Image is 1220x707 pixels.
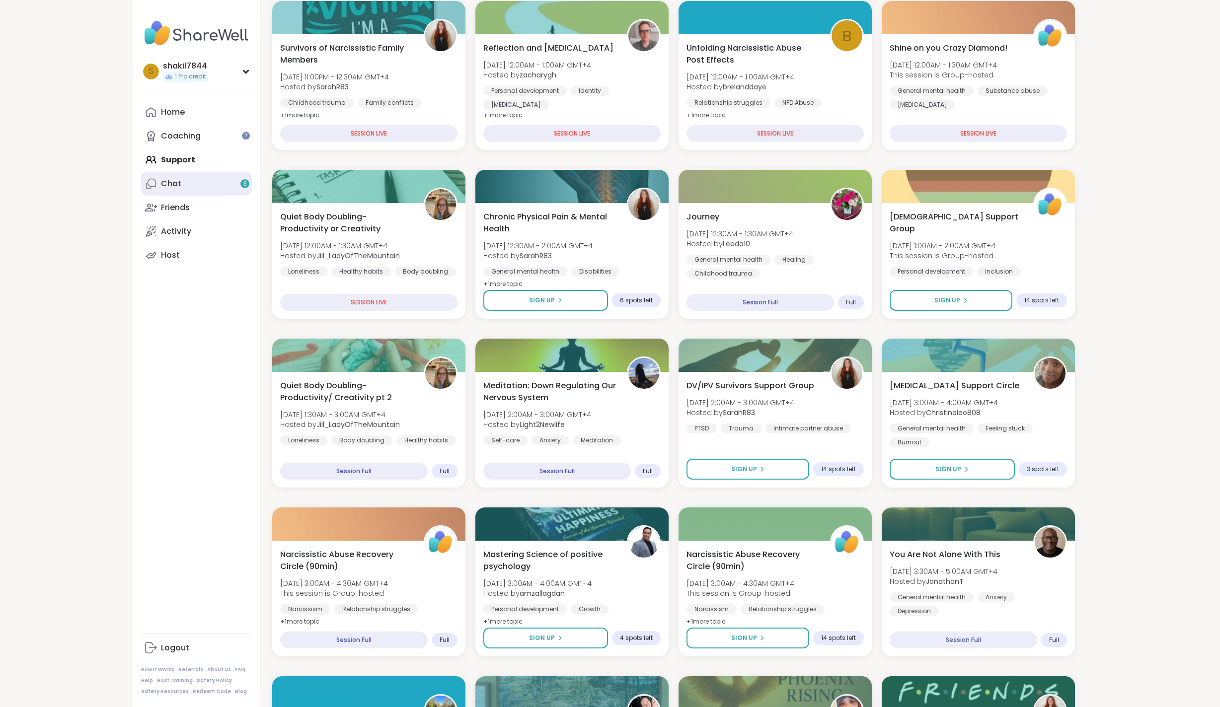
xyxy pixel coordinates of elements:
[529,296,555,305] span: Sign Up
[141,243,252,267] a: Host
[926,576,964,586] b: JonathanT
[280,604,330,614] div: Narcissism
[890,566,997,576] span: [DATE] 3:30AM - 5:00AM GMT+4
[890,592,974,602] div: General mental health
[520,70,556,80] b: zacharygh
[832,527,862,558] img: ShareWell
[197,677,232,684] a: Safety Policy
[620,634,653,642] span: 4 spots left
[280,125,457,142] div: SESSION LIVE
[890,42,1007,54] span: Shine on you Crazy Diamond!
[331,267,391,277] div: Healthy habits
[765,424,851,433] div: Intimate partner abuse
[686,82,794,92] span: Hosted by
[157,677,193,684] a: Host Training
[731,634,757,642] span: Sign Up
[141,16,252,51] img: ShareWell Nav Logo
[978,592,1015,602] div: Anxiety
[483,435,528,445] div: Self-care
[280,211,413,235] span: Quiet Body Doubling- Productivity or Creativity
[890,251,995,261] span: This session is Group-hosted
[686,239,793,249] span: Hosted by
[1049,636,1059,644] span: Full
[141,100,252,124] a: Home
[425,358,456,389] img: Jill_LadyOfTheMountain
[1035,20,1066,51] img: ShareWell
[483,410,591,420] span: [DATE] 2:00AM - 3:00AM GMT+4
[1035,189,1066,220] img: ShareWell
[235,688,247,695] a: Blog
[141,124,252,148] a: Coaching
[358,98,422,108] div: Family conflicts
[686,98,770,108] div: Relationship struggles
[483,251,593,261] span: Hosted by
[483,578,592,588] span: [DATE] 3:00AM - 4:00AM GMT+4
[483,549,616,572] span: Mastering Science of positive psychology
[483,125,661,142] div: SESSION LIVE
[890,549,1000,561] span: You Are Not Alone With This
[686,588,794,598] span: This session is Group-hosted
[890,632,1037,648] div: Session Full
[890,267,973,277] div: Personal development
[483,42,613,54] span: Reflection and [MEDICAL_DATA]
[280,632,428,648] div: Session Full
[316,82,349,92] b: SarahR83
[280,241,400,251] span: [DATE] 12:00AM - 1:30AM GMT+4
[890,86,974,96] div: General mental health
[483,628,608,648] button: Sign Up
[686,398,794,408] span: [DATE] 2:00AM - 3:00AM GMT+4
[520,420,565,429] b: Light2Newlife
[331,435,392,445] div: Body doubling
[741,604,825,614] div: Relationship struggles
[280,549,413,572] span: Narcissistic Abuse Recovery Circle (90min)
[686,549,819,572] span: Narcissistic Abuse Recovery Circle (90min)
[890,290,1012,311] button: Sign Up
[483,420,591,429] span: Hosted by
[440,467,450,475] span: Full
[235,666,245,673] a: FAQ
[978,86,1048,96] div: Substance abuse
[532,435,569,445] div: Anxiety
[821,634,856,642] span: 14 spots left
[243,180,247,188] span: 3
[175,72,206,81] span: 1 Pro credit
[483,211,616,235] span: Chronic Physical Pain & Mental Health
[573,435,621,445] div: Meditation
[280,588,388,598] span: This session is Group-hosted
[977,267,1021,277] div: Inclusion
[163,61,208,71] div: shakil7844
[686,294,834,311] div: Session Full
[890,380,1019,392] span: [MEDICAL_DATA] Support Circle
[483,60,591,70] span: [DATE] 12:00AM - 1:00AM GMT+4
[149,65,153,78] span: s
[890,424,974,433] div: General mental health
[686,42,819,66] span: Unfolding Narcissistic Abuse Post Effects
[280,294,457,311] div: SESSION LIVE
[280,578,388,588] span: [DATE] 3:00AM - 4:30AM GMT+4
[483,70,591,80] span: Hosted by
[141,688,189,695] a: Safety Resources
[686,229,793,239] span: [DATE] 12:30AM - 1:30AM GMT+4
[686,578,794,588] span: [DATE] 3:00AM - 4:30AM GMT+4
[280,72,389,82] span: [DATE] 11:00PM - 12:30AM GMT+4
[483,604,567,614] div: Personal development
[686,211,719,223] span: Journey
[723,239,750,249] b: Leeda10
[425,20,456,51] img: SarahR83
[207,666,231,673] a: About Us
[628,527,659,558] img: amzallagdan
[280,463,428,480] div: Session Full
[686,269,760,279] div: Childhood trauma
[161,202,190,213] div: Friends
[193,688,231,695] a: Redeem Code
[846,298,856,306] span: Full
[280,42,413,66] span: Survivors of Narcissistic Family Members
[280,98,354,108] div: Childhood trauma
[161,131,201,141] div: Coaching
[890,576,997,586] span: Hosted by
[832,358,862,389] img: SarahR83
[721,424,762,433] div: Trauma
[483,100,549,110] div: [MEDICAL_DATA]
[571,267,619,277] div: Disabilities
[334,604,418,614] div: Relationship struggles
